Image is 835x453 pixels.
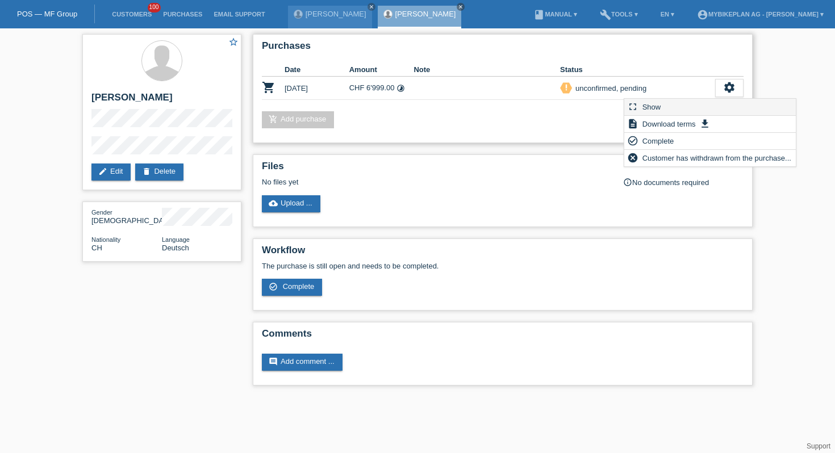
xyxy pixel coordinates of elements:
a: Support [807,442,830,450]
a: EN ▾ [655,11,680,18]
th: Note [414,63,560,77]
span: 100 [148,3,161,12]
td: [DATE] [285,77,349,100]
i: description [627,118,638,129]
i: check_circle_outline [627,135,638,146]
i: account_circle [697,9,708,20]
span: Download terms [641,117,698,131]
div: No files yet [262,178,609,186]
i: close [458,4,464,10]
i: cloud_upload [269,199,278,208]
i: info_outline [623,178,632,187]
h2: Comments [262,328,744,345]
a: [PERSON_NAME] [306,10,366,18]
i: 48 instalments [396,84,405,93]
td: CHF 6'999.00 [349,77,414,100]
i: close [369,4,374,10]
i: build [600,9,611,20]
a: close [457,3,465,11]
a: buildTools ▾ [594,11,644,18]
a: editEdit [91,163,131,181]
span: Show [641,100,663,114]
i: priority_high [562,83,570,91]
a: Customers [106,11,157,18]
h2: Purchases [262,40,744,57]
i: get_app [699,118,711,129]
a: POS — MF Group [17,10,77,18]
p: The purchase is still open and needs to be completed. [262,262,744,270]
i: add_shopping_cart [269,115,278,124]
h2: [PERSON_NAME] [91,92,232,109]
div: [DEMOGRAPHIC_DATA] [91,208,162,225]
i: book [533,9,545,20]
th: Amount [349,63,414,77]
a: star_border [228,37,239,49]
a: Purchases [157,11,208,18]
a: add_shopping_cartAdd purchase [262,111,334,128]
div: No documents required [623,178,744,187]
a: commentAdd comment ... [262,354,343,371]
i: POSP00026395 [262,81,275,94]
span: Complete [283,282,315,291]
i: delete [142,167,151,176]
i: settings [723,81,736,94]
span: Deutsch [162,244,189,252]
i: fullscreen [627,101,638,112]
i: comment [269,357,278,366]
span: Gender [91,209,112,216]
h2: Workflow [262,245,744,262]
span: Switzerland [91,244,102,252]
i: check_circle_outline [269,282,278,291]
a: close [368,3,375,11]
a: [PERSON_NAME] [395,10,456,18]
a: Email Support [208,11,270,18]
i: star_border [228,37,239,47]
th: Date [285,63,349,77]
span: Complete [641,134,676,148]
span: Language [162,236,190,243]
h2: Files [262,161,744,178]
i: edit [98,167,107,176]
a: account_circleMybikeplan AG - [PERSON_NAME] ▾ [691,11,829,18]
a: cloud_uploadUpload ... [262,195,320,212]
div: unconfirmed, pending [572,82,646,94]
a: check_circle_outline Complete [262,279,322,296]
a: bookManual ▾ [528,11,583,18]
span: Nationality [91,236,120,243]
a: deleteDelete [135,163,183,181]
th: Status [560,63,715,77]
